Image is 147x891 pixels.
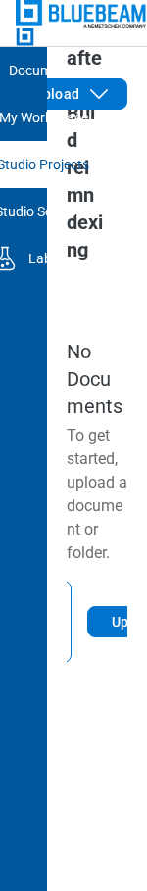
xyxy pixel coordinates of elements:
[34,84,79,104] span: Upload
[28,249,59,268] div: Labs
[67,338,127,420] span: No Documents
[10,78,127,110] button: Upload
[9,61,78,80] div: Documents
[67,424,127,565] span: To get started, upload a document or folder.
